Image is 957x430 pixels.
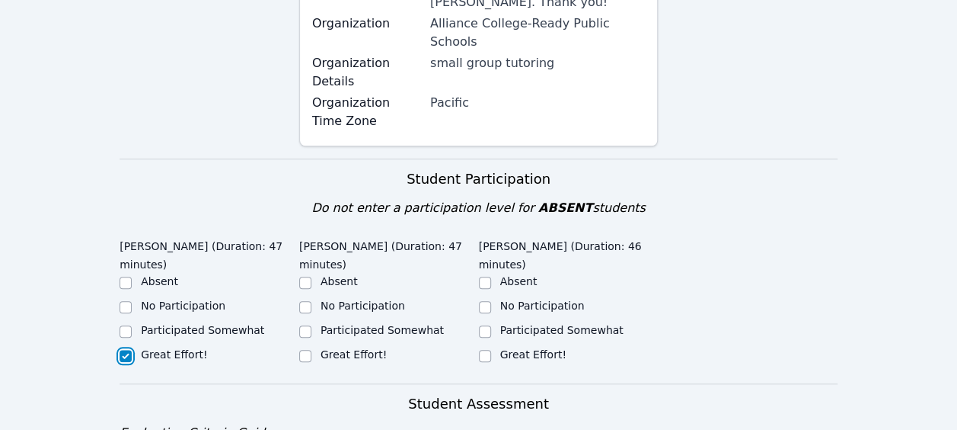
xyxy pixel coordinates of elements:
[430,94,645,112] div: Pacific
[321,348,387,361] label: Great Effort!
[312,14,421,33] label: Organization
[321,300,405,312] label: No Participation
[479,233,659,274] legend: [PERSON_NAME] (Duration: 46 minutes)
[430,54,645,72] div: small group tutoring
[430,14,645,51] div: Alliance College-Ready Public Schools
[120,199,837,217] div: Do not enter a participation level for students
[141,300,225,312] label: No Participation
[120,233,299,274] legend: [PERSON_NAME] (Duration: 47 minutes)
[141,275,178,287] label: Absent
[312,54,421,91] label: Organization Details
[321,324,444,336] label: Participated Somewhat
[141,348,207,361] label: Great Effort!
[500,300,585,312] label: No Participation
[538,201,592,215] span: ABSENT
[141,324,264,336] label: Participated Somewhat
[299,233,479,274] legend: [PERSON_NAME] (Duration: 47 minutes)
[500,275,538,287] label: Absent
[500,348,566,361] label: Great Effort!
[321,275,358,287] label: Absent
[312,94,421,130] label: Organization Time Zone
[120,393,837,415] h3: Student Assessment
[120,168,837,190] h3: Student Participation
[500,324,624,336] label: Participated Somewhat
